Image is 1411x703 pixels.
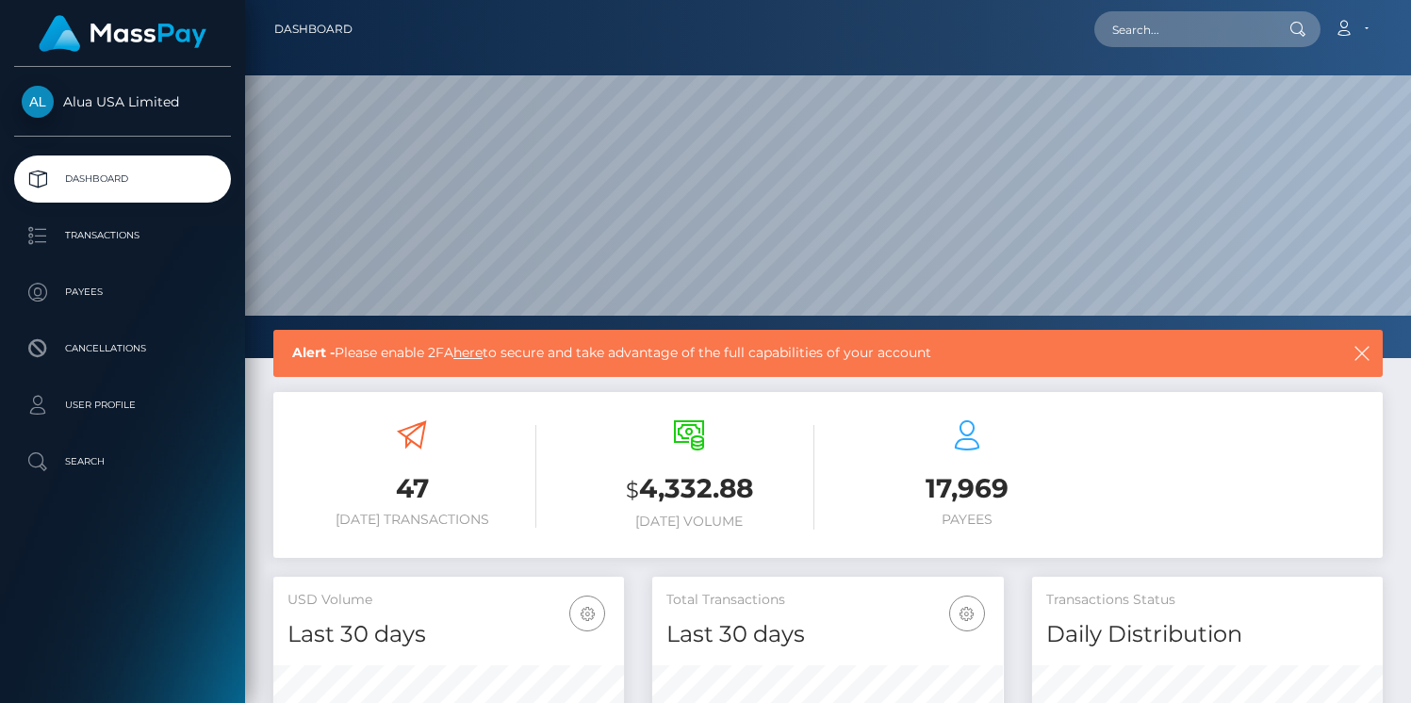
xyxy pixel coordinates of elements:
h6: Payees [843,512,1091,528]
p: Dashboard [22,165,223,193]
a: Transactions [14,212,231,259]
a: Dashboard [274,9,353,49]
a: here [453,344,483,361]
p: Payees [22,278,223,306]
p: Transactions [22,221,223,250]
h4: Last 30 days [287,618,610,651]
p: Search [22,448,223,476]
h6: [DATE] Transactions [287,512,536,528]
h3: 4,332.88 [565,470,813,509]
p: User Profile [22,391,223,419]
a: Cancellations [14,325,231,372]
a: Payees [14,269,231,316]
h6: [DATE] Volume [565,514,813,530]
h4: Last 30 days [666,618,989,651]
h5: Transactions Status [1046,591,1369,610]
b: Alert - [292,344,335,361]
h3: 47 [287,470,536,507]
h3: 17,969 [843,470,1091,507]
h5: Total Transactions [666,591,989,610]
h5: USD Volume [287,591,610,610]
a: User Profile [14,382,231,429]
a: Search [14,438,231,485]
small: $ [626,477,639,503]
img: Alua USA Limited [22,86,54,118]
p: Cancellations [22,335,223,363]
img: MassPay Logo [39,15,206,52]
span: Please enable 2FA to secure and take advantage of the full capabilities of your account [292,343,1246,363]
a: Dashboard [14,155,231,203]
h4: Daily Distribution [1046,618,1369,651]
span: Alua USA Limited [14,93,231,110]
input: Search... [1094,11,1272,47]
